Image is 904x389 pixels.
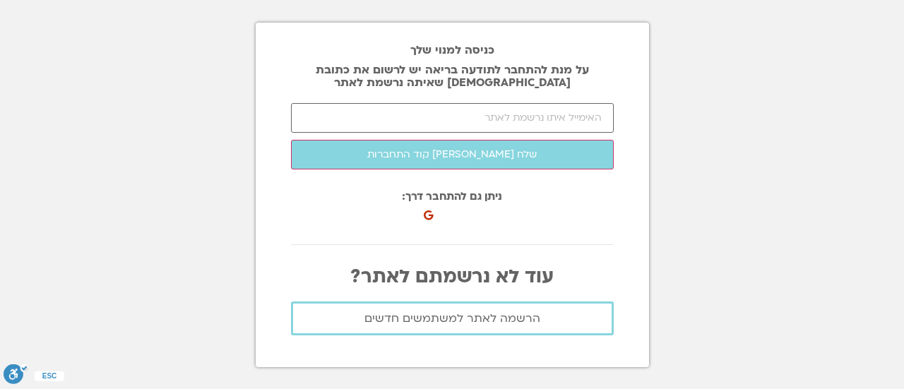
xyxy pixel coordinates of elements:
a: הרשמה לאתר למשתמשים חדשים [291,301,614,335]
iframe: כפתור לכניסה באמצעות חשבון Google [427,195,581,226]
h2: כניסה למנוי שלך [291,44,614,56]
span: הרשמה לאתר למשתמשים חדשים [364,312,540,325]
input: האימייל איתו נרשמת לאתר [291,103,614,133]
p: על מנת להתחבר לתודעה בריאה יש לרשום את כתובת [DEMOGRAPHIC_DATA] שאיתה נרשמת לאתר [291,64,614,89]
button: שלח [PERSON_NAME] קוד התחברות [291,140,614,169]
p: עוד לא נרשמתם לאתר? [291,266,614,287]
